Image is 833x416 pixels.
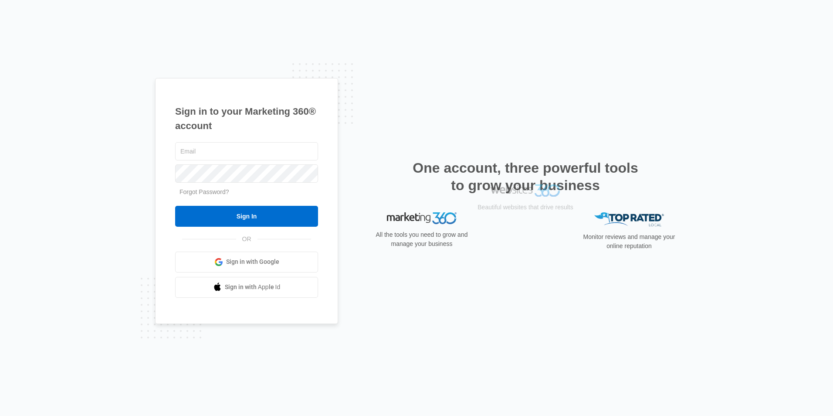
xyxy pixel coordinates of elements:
[410,159,641,194] h2: One account, three powerful tools to grow your business
[225,283,281,292] span: Sign in with Apple Id
[179,188,229,195] a: Forgot Password?
[175,142,318,160] input: Email
[491,212,560,225] img: Websites 360
[175,252,318,273] a: Sign in with Google
[594,212,664,227] img: Top Rated Local
[387,212,457,225] img: Marketing 360
[226,257,279,266] span: Sign in with Google
[236,235,257,244] span: OR
[175,104,318,133] h1: Sign in to your Marketing 360® account
[477,231,574,240] p: Beautiful websites that drive results
[580,232,678,251] p: Monitor reviews and manage your online reputation
[175,277,318,298] a: Sign in with Apple Id
[373,230,471,249] p: All the tools you need to grow and manage your business
[175,206,318,227] input: Sign In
